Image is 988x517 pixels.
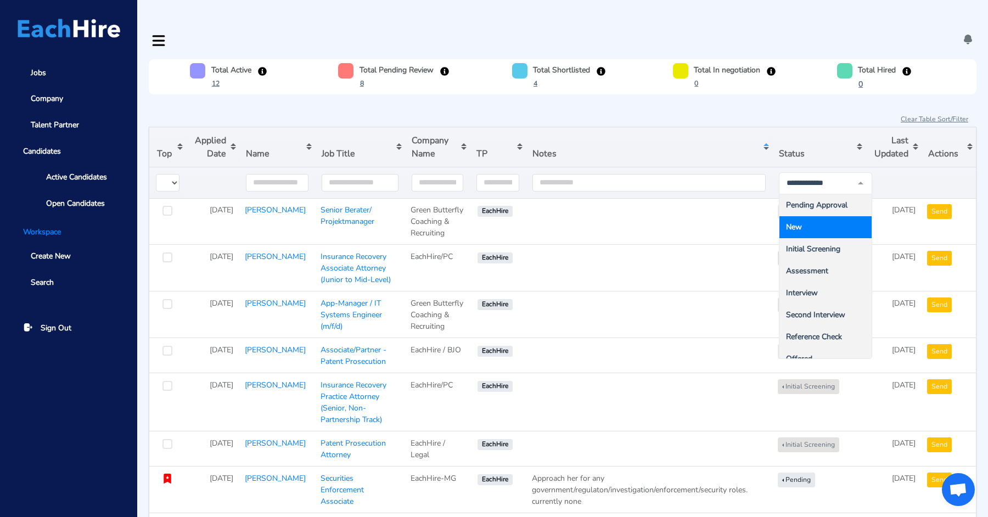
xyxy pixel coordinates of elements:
[892,251,916,262] span: [DATE]
[942,473,975,506] a: Open chat
[245,438,306,448] a: [PERSON_NAME]
[892,205,916,215] span: [DATE]
[210,298,233,308] span: [DATE]
[927,437,952,452] button: Send
[321,473,364,507] a: Securities Enforcement Associate
[533,78,538,89] button: 4
[360,79,364,88] u: 8
[478,252,512,263] span: EachHire
[786,200,847,210] span: Pending Approval
[210,205,233,215] span: [DATE]
[786,310,845,320] span: Second Interview
[858,79,863,89] u: 0
[927,473,952,487] button: Send
[411,345,461,355] span: EachHire / BJO
[212,79,220,88] u: 12
[478,381,512,392] span: EachHire
[927,344,952,359] button: Send
[41,322,71,334] span: Sign Out
[927,297,952,312] button: Send
[31,93,63,104] span: Company
[901,115,968,123] u: Clear Table Sort/Filter
[478,474,512,485] span: EachHire
[892,380,916,390] span: [DATE]
[46,171,107,183] span: Active Candidates
[211,65,251,75] h6: Total Active
[694,78,699,89] button: 0
[18,19,120,38] img: Logo
[245,345,306,355] a: [PERSON_NAME]
[245,473,306,484] a: [PERSON_NAME]
[321,251,391,285] a: Insurance Recovery Associate Attorney (Junior to Mid-Level)
[210,380,233,390] span: [DATE]
[210,473,233,484] span: [DATE]
[778,437,839,452] button: Initial Screening
[892,473,916,484] span: [DATE]
[927,379,952,394] button: Send
[532,473,748,507] span: Approach her for any government/regulaton/investigation/enforcement/security roles. currently none
[15,245,122,268] a: Create New
[15,271,122,294] a: Search
[858,65,896,75] h6: Total Hired
[210,438,233,448] span: [DATE]
[478,439,512,450] span: EachHire
[927,204,952,219] button: Send
[778,379,839,394] button: Initial Screening
[786,288,818,298] span: Interview
[245,205,306,215] a: [PERSON_NAME]
[31,277,54,288] span: Search
[778,251,839,266] button: Initial Screening
[15,140,122,162] span: Candidates
[858,78,863,91] button: 0
[533,65,590,75] h6: Total Shortlisted
[411,438,445,460] span: EachHire / Legal
[694,65,760,75] h6: Total In negotiation
[411,473,456,484] span: EachHire-MG
[321,205,374,227] a: Senior Berater/ Projektmanager
[360,65,434,75] h6: Total Pending Review
[15,226,122,238] li: Workspace
[31,192,122,215] a: Open Candidates
[786,353,812,364] span: Offered
[31,250,71,262] span: Create New
[778,344,804,359] button: New
[46,198,105,209] span: Open Candidates
[478,206,512,217] span: EachHire
[786,244,840,254] span: Initial Screening
[411,298,463,331] span: Green Butterfly Coaching & Recruiting
[321,380,386,425] a: Insurance Recovery Practice Attorney (Senior, Non-Partnership Track)
[321,345,386,367] a: Associate/Partner - Patent Prosecution
[411,251,453,262] span: EachHire/PC
[245,298,306,308] a: [PERSON_NAME]
[778,473,815,487] button: Pending
[31,119,79,131] span: Talent Partner
[892,438,916,448] span: [DATE]
[210,251,233,262] span: [DATE]
[321,298,382,331] a: App-Manager / IT Systems Engineer (m/f/d)
[211,78,220,89] button: 12
[411,205,463,238] span: Green Butterfly Coaching & Recruiting
[778,297,839,312] button: Initial Screening
[15,88,122,110] a: Company
[927,251,952,266] button: Send
[694,79,698,88] u: 0
[31,166,122,188] a: Active Candidates
[15,61,122,84] a: Jobs
[534,79,537,88] u: 4
[245,380,306,390] a: [PERSON_NAME]
[778,204,815,219] button: Pending
[411,380,453,390] span: EachHire/PC
[245,251,306,262] a: [PERSON_NAME]
[892,345,916,355] span: [DATE]
[321,438,386,460] a: Patent Prosecution Attorney
[210,345,233,355] span: [DATE]
[478,299,512,310] span: EachHire
[900,114,969,125] button: Clear Table Sort/Filter
[786,266,828,276] span: Assessment
[786,331,842,342] span: Reference Check
[786,222,802,232] span: New
[478,346,512,357] span: EachHire
[360,78,364,89] button: 8
[15,114,122,136] a: Talent Partner
[31,67,46,78] span: Jobs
